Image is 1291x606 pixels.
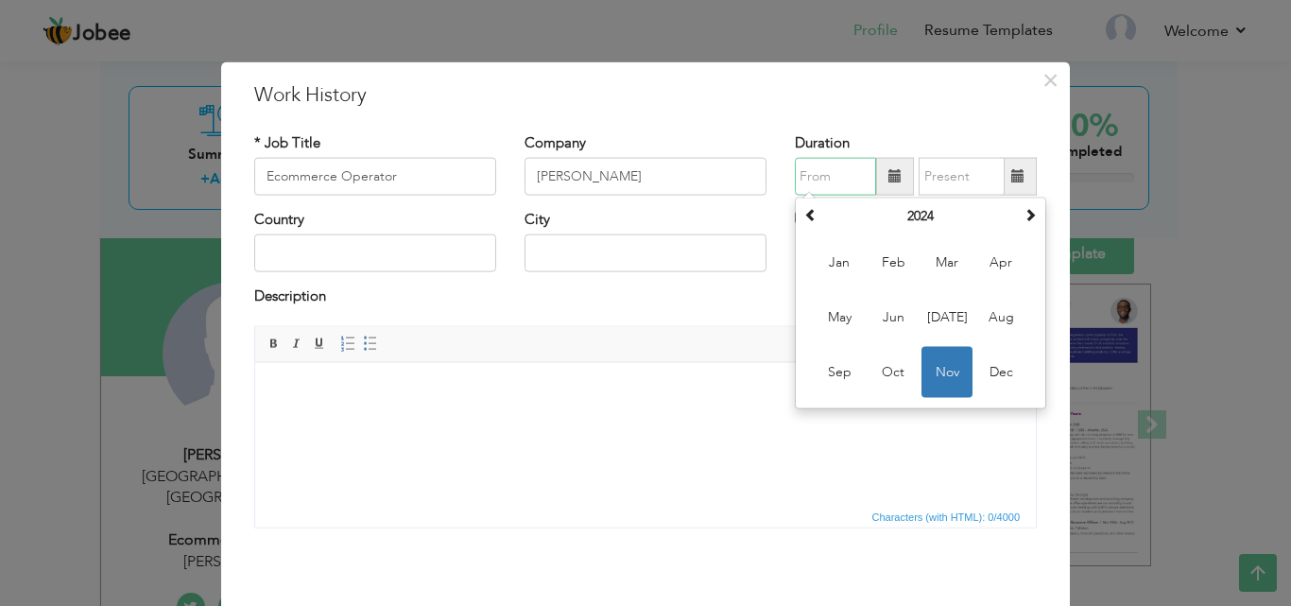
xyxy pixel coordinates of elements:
[868,347,919,398] span: Oct
[254,132,320,152] label: * Job Title
[1024,208,1037,221] span: Next Year
[264,333,284,354] a: Bold
[975,292,1026,343] span: Aug
[921,347,973,398] span: Nov
[822,202,1019,231] th: Select Year
[868,237,919,288] span: Feb
[975,237,1026,288] span: Apr
[360,333,381,354] a: Insert/Remove Bulleted List
[254,286,326,306] label: Description
[869,508,1026,525] div: Statistics
[255,362,1036,504] iframe: Rich Text Editor, workEditor
[921,237,973,288] span: Mar
[814,347,865,398] span: Sep
[525,210,550,230] label: City
[795,132,850,152] label: Duration
[804,208,818,221] span: Previous Year
[525,132,586,152] label: Company
[1042,62,1059,96] span: ×
[1035,64,1065,95] button: Close
[975,347,1026,398] span: Dec
[286,333,307,354] a: Italic
[254,80,1037,109] h3: Work History
[254,210,304,230] label: Country
[919,158,1005,196] input: Present
[795,158,876,196] input: From
[921,292,973,343] span: [DATE]
[309,333,330,354] a: Underline
[814,292,865,343] span: May
[868,292,919,343] span: Jun
[869,508,1024,525] span: Characters (with HTML): 0/4000
[337,333,358,354] a: Insert/Remove Numbered List
[814,237,865,288] span: Jan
